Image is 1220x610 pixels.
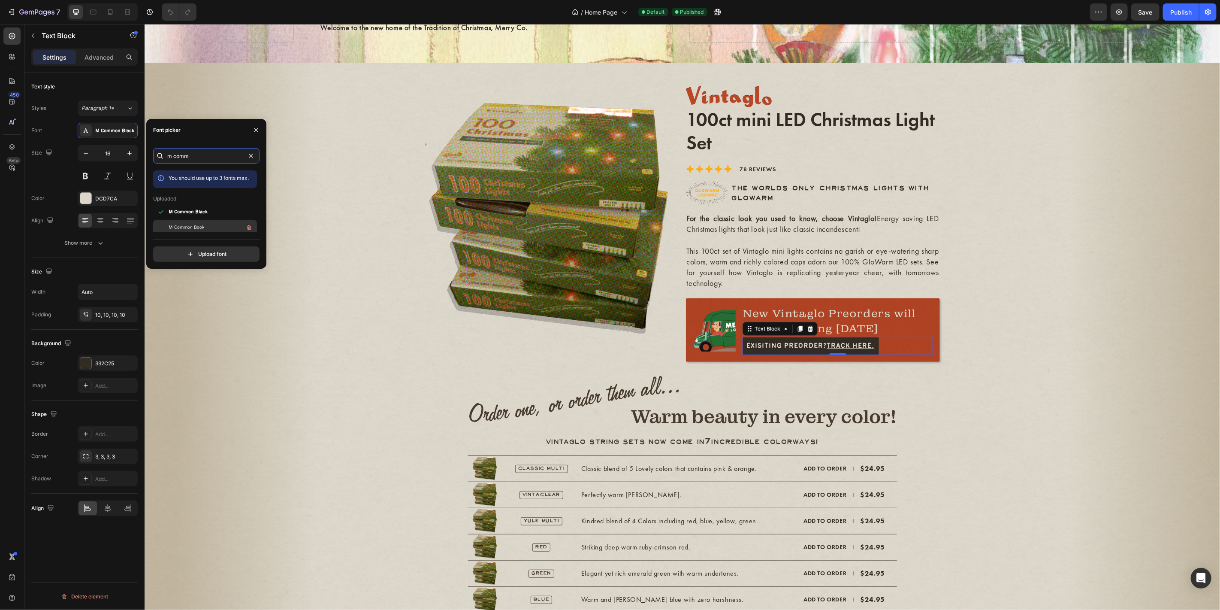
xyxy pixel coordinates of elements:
[31,503,56,514] div: Align
[31,382,46,389] div: Image
[1170,8,1192,17] div: Publish
[31,475,51,483] div: Shadow
[6,157,21,164] div: Beta
[82,104,114,112] span: Paragraph 1*
[659,571,702,580] div: ADD TO ORDER
[1163,3,1199,21] button: Publish
[648,463,752,479] button: ADD TO ORDER
[378,467,416,475] p: VINTACLEAR
[715,570,742,581] div: $24.95
[587,160,794,179] p: THE WORLDS ONLY Christmas Lights with GloWarm
[31,409,59,420] div: Shape
[153,246,260,262] button: Upload font
[437,440,643,449] p: Classic blend of 5 Lovely colors that contains pink & orange.
[8,91,21,98] div: 450
[437,492,643,502] p: Kindred blend of 4 Colors including red, blue, yellow, green.
[95,311,136,319] div: 10, 10, 10, 10
[78,100,138,116] button: Paragraph 1*
[56,7,60,17] p: 7
[659,545,702,554] div: ADD TO ORDER
[31,194,45,202] div: Color
[95,475,136,483] div: Add...
[95,382,136,390] div: Add...
[85,53,114,62] p: Advanced
[437,466,643,476] p: Perfectly warm [PERSON_NAME].
[31,83,55,91] div: Text style
[1131,3,1160,21] button: Save
[541,157,584,182] img: gempages_581123104625918472-af538f72-5c0d-4f1d-9cb4-03ec750f8741.png
[186,250,226,258] div: Upload font
[145,24,1220,610] iframe: Design area
[31,452,48,460] div: Corner
[374,441,420,449] p: CLASSIC MULTI
[31,127,42,134] div: Font
[95,431,136,438] div: Add...
[31,215,55,227] div: Align
[609,301,638,309] div: Text Block
[659,519,702,528] div: ADD TO ORDER
[42,53,66,62] p: Settings
[65,239,105,247] div: Show more
[31,311,51,319] div: Padding
[31,104,46,112] div: Styles
[541,62,627,83] img: gempages_581123104625918472-0ba199df-cc1b-4d05-bcb0-7d6951d585f8.png
[3,3,64,21] button: 7
[78,284,137,300] input: Auto
[647,8,665,16] span: Default
[169,224,205,231] span: M Common Book
[153,148,260,164] input: Search font
[387,546,407,553] p: GREEN
[715,439,742,450] div: $24.95
[542,189,733,199] strong: For the classic look you used to know, choose Vintaglo!
[379,494,415,501] p: YULE MULTI
[31,288,45,296] div: Width
[542,84,794,130] p: 100ct mini LED Christmas Light Set
[659,440,702,449] div: ADD TO ORDER
[602,317,730,327] p: Exisiting Preorder?
[31,359,45,367] div: Color
[715,518,742,529] div: $24.95
[437,571,643,580] p: Warm and [PERSON_NAME] blue with zero harshness.
[548,285,591,328] img: gempages_581123104625918472-ea5daa84-8455-4383-aaa7-95526198d491.png
[31,338,73,349] div: Background
[648,542,752,557] button: ADD TO ORDER
[715,492,742,503] div: $24.95
[95,453,136,461] div: 3, 3, 3, 3
[560,412,567,422] strong: 7
[648,568,752,583] button: ADD TO ORDER
[169,208,208,216] span: M Common Black
[715,544,742,555] div: $24.95
[162,3,196,21] div: Undo/Redo
[61,592,108,602] div: Delete element
[281,74,535,323] img: gempages_581123104625918472-35cf7964-70b6-42a9-aa37-e63c0612acfa.png
[391,520,403,527] p: RED
[31,430,48,438] div: Border
[31,266,54,278] div: Size
[325,352,751,403] img: gempages_581123104625918472-ffc2431b-b81f-442b-b0c2-4b8d65a6f405.svg
[585,8,618,17] span: Home Page
[648,437,752,452] button: ADD TO ORDER
[437,545,643,554] p: Elegant yet rich emerald green with warm undertones.
[581,8,583,17] span: /
[715,465,742,476] div: $24.95
[153,126,181,134] div: Font picker
[153,195,176,203] p: Uploaded
[31,147,54,159] div: Size
[682,319,730,325] a: Track Here.
[648,516,752,531] button: ADD TO ORDER
[599,282,788,312] p: New Vintaglo Preorders will begin shipping [DATE]
[31,235,138,251] button: Show more
[542,189,794,210] p: Energy saving LED Christmas lights that look just like classic incandescent!
[595,141,632,150] p: 78 reviews
[288,413,788,424] p: Vintaglo STRING SETS now come in incredible colorways!
[659,493,702,501] div: ADD TO ORDER
[95,195,136,203] div: DCD7CA
[648,489,752,505] button: ADD TO ORDER
[42,30,115,41] p: Text Block
[1191,568,1211,589] div: Open Intercom Messenger
[31,590,138,604] button: Delete element
[389,572,405,580] p: BLUE
[542,222,794,265] p: This 100ct set of Vintaglo mini lights contains no garish or eye-watering sharp colors, warm and ...
[680,8,704,16] span: Published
